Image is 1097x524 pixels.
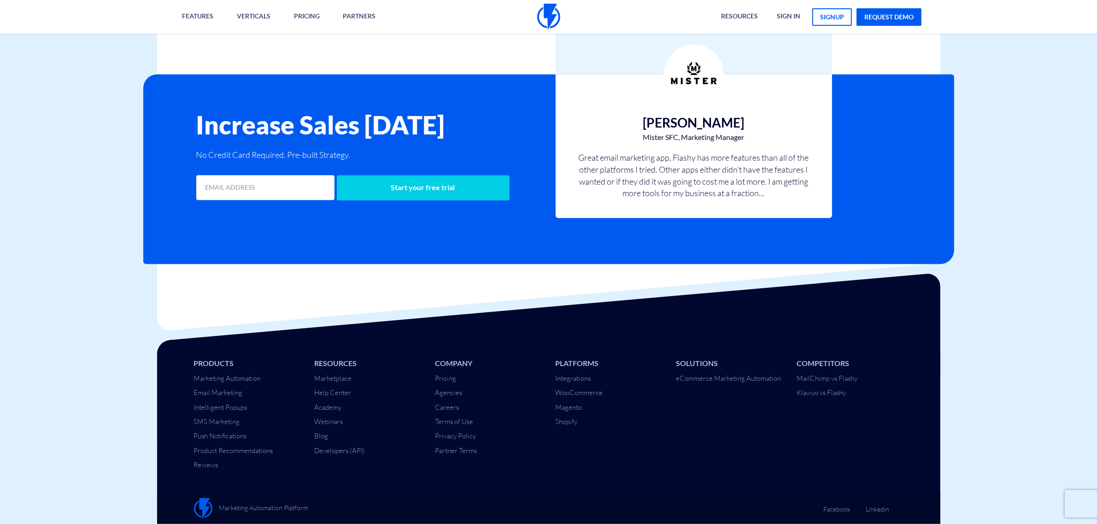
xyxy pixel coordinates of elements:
input: EMAIL ADDRESS [196,175,334,200]
a: Marketing Automation [194,374,261,383]
h3: [PERSON_NAME] [574,116,814,130]
a: SMS Marketing [194,418,240,426]
a: Agencies [435,389,462,397]
img: Flashy [194,498,212,519]
p: No Credit Card Required. Pre-built Strategy. [196,149,542,162]
li: Resources [314,359,421,369]
a: Shopify [555,418,577,426]
h2: Increase Sales [DATE] [196,111,542,140]
a: Reviews [194,461,218,470]
a: Product Recommendations [194,447,273,455]
a: Careers [435,403,459,412]
span: Mister SFC, Marketing Manager [574,133,814,143]
a: Magento [555,403,582,412]
a: Terms of Use [435,418,473,426]
a: Klaviyo vs Flashy [797,389,846,397]
a: Integrations [555,374,591,383]
a: Push Notifications [194,432,247,441]
li: Solutions [676,359,783,369]
a: Developers (API) [314,447,365,455]
a: Partner Terms [435,447,477,455]
a: Help Center [314,389,351,397]
p: Great email marketing app, Flashy has more features than all of the other platforms I tried. Othe... [574,152,814,200]
a: Marketplace [314,374,352,383]
a: Pricing [435,374,456,383]
a: Email Marketing [194,389,243,397]
li: Platforms [555,359,662,369]
li: Products [194,359,301,369]
a: WooCommerce [555,389,603,397]
a: signup [812,8,852,26]
a: Intelligent Popups [194,403,247,412]
a: Blog [314,432,328,441]
a: Privacy Policy [435,432,476,441]
img: Feedback [664,45,724,105]
a: Academy [314,403,341,412]
a: Marketing Automation Platform [194,498,309,519]
input: Start your free trial [337,175,510,201]
li: Company [435,359,542,369]
a: request demo [856,8,921,26]
a: eCommerce Marketing Automation [676,374,781,383]
li: Competitors [797,359,903,369]
a: MailChimp vs Flashy [797,374,857,383]
a: Linkedin [866,498,889,514]
a: Webinars [314,418,343,426]
a: Facebook [823,498,851,514]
